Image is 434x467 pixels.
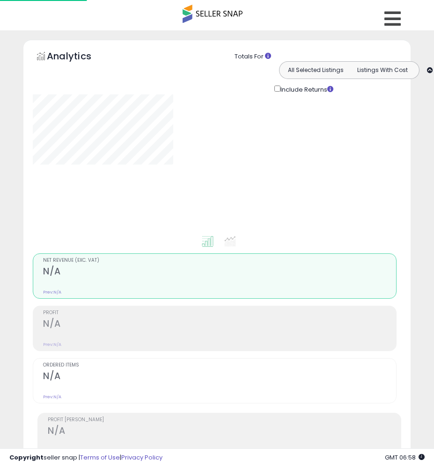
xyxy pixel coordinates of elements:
span: Ordered Items [43,363,396,368]
h2: N/A [43,318,396,331]
small: Prev: N/A [43,342,61,347]
small: Prev: N/A [43,394,61,400]
span: Net Revenue (Exc. VAT) [43,258,396,263]
div: seller snap | | [9,453,162,462]
span: 2025-10-12 06:58 GMT [385,453,425,462]
h2: N/A [43,266,396,279]
h2: N/A [43,371,396,383]
h2: N/A [48,425,401,438]
a: Terms of Use [80,453,120,462]
span: Profit [43,310,396,316]
small: Prev: N/A [43,289,61,295]
strong: Copyright [9,453,44,462]
a: Privacy Policy [121,453,162,462]
span: Profit [PERSON_NAME] [48,417,401,423]
h5: Analytics [47,50,110,65]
